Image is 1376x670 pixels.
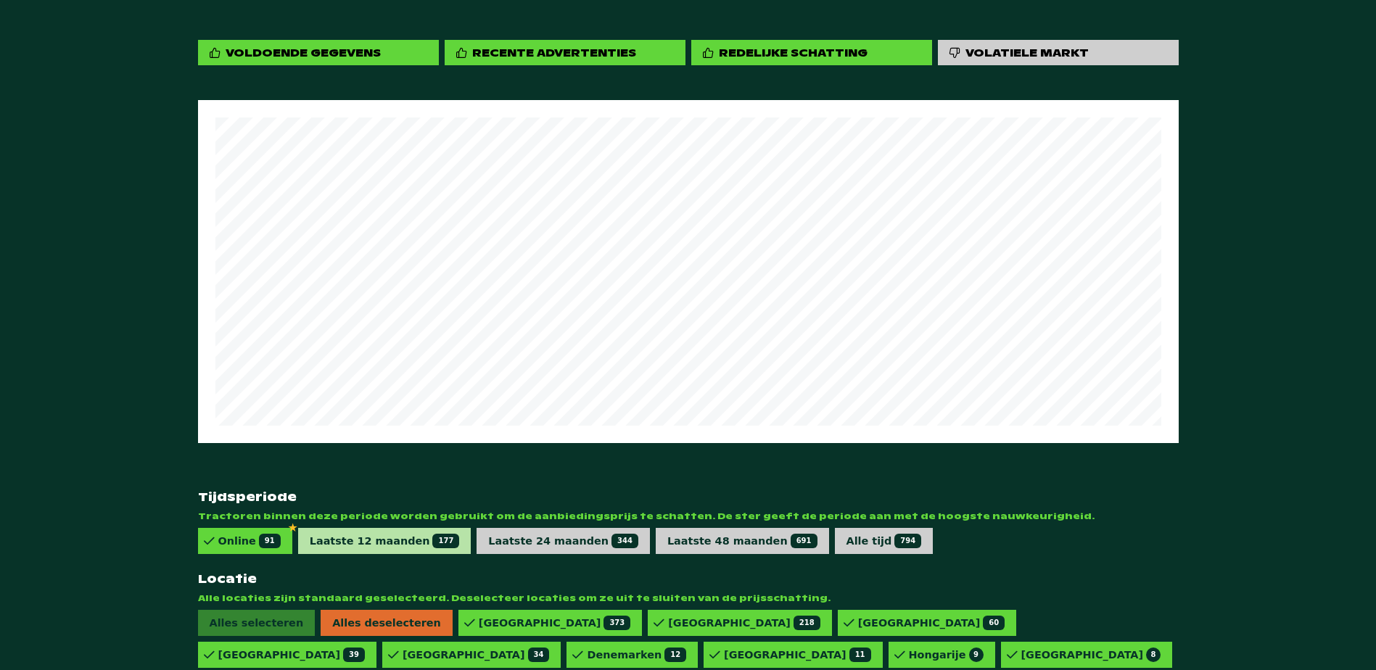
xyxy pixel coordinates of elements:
[603,616,630,630] span: 373
[587,648,686,662] div: Denemarken
[909,648,984,662] div: Hongarije
[226,46,381,59] div: Voldoende gegevens
[198,510,1179,522] span: Tractoren binnen deze periode worden gebruikt om de aanbiedingsprijs te schatten. De ster geeft d...
[198,592,1179,604] span: Alle locaties zijn standaard geselecteerd. Deselecteer locaties om ze uit te sluiten van de prijs...
[794,616,820,630] span: 218
[611,534,638,548] span: 344
[894,534,921,548] span: 794
[218,534,281,548] div: Online
[667,534,817,548] div: Laatste 48 maanden
[691,40,932,65] div: Redelijke schatting
[198,40,439,65] div: Voldoende gegevens
[198,571,1179,587] strong: Locatie
[218,648,365,662] div: [GEOGRAPHIC_DATA]
[1021,648,1161,662] div: [GEOGRAPHIC_DATA]
[343,648,365,662] span: 39
[791,534,817,548] span: 691
[259,534,281,548] span: 91
[938,40,1179,65] div: Volatiele markt
[719,46,868,59] div: Redelijke schatting
[858,616,1005,630] div: [GEOGRAPHIC_DATA]
[198,610,316,636] span: Alles selecteren
[668,616,820,630] div: [GEOGRAPHIC_DATA]
[1146,648,1161,662] span: 8
[849,648,871,662] span: 11
[479,616,630,630] div: [GEOGRAPHIC_DATA]
[445,40,685,65] div: Recente advertenties
[965,46,1089,59] div: Volatiele markt
[488,534,638,548] div: Laatste 24 maanden
[198,489,1179,505] strong: Tijdsperiode
[724,648,870,662] div: [GEOGRAPHIC_DATA]
[403,648,549,662] div: [GEOGRAPHIC_DATA]
[969,648,984,662] span: 9
[472,46,636,59] div: Recente advertenties
[846,534,922,548] div: Alle tijd
[310,534,460,548] div: Laatste 12 maanden
[321,610,453,636] span: Alles deselecteren
[528,648,550,662] span: 34
[432,534,459,548] span: 177
[983,616,1005,630] span: 60
[664,648,686,662] span: 12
